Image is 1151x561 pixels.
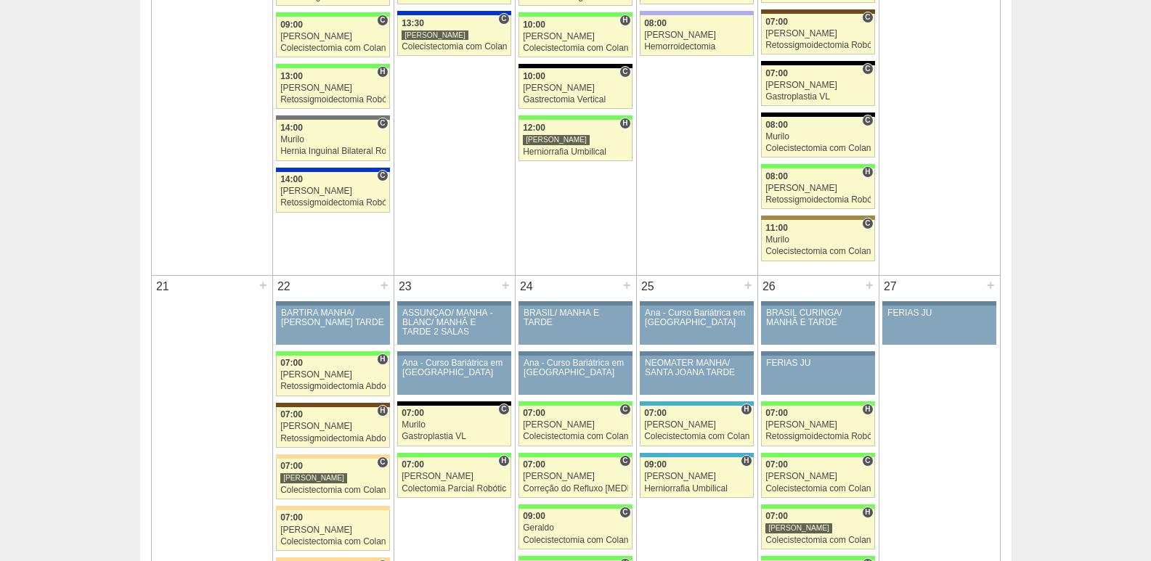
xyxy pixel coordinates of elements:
[518,115,632,120] div: Key: Brasil
[862,455,873,467] span: Consultório
[761,509,874,549] a: H 07:00 [PERSON_NAME] Colecistectomia com Colangiografia VL
[879,276,902,298] div: 27
[518,301,632,306] div: Key: Aviso
[761,14,874,54] a: C 07:00 [PERSON_NAME] Retossigmoidectomia Robótica
[518,306,632,345] a: BRASIL/ MANHÃ E TARDE
[402,459,424,470] span: 07:00
[862,404,873,415] span: Hospital
[281,308,385,327] div: BARTIRA MANHÃ/ [PERSON_NAME] TARDE
[276,506,389,510] div: Key: Bartira
[644,420,749,430] div: [PERSON_NAME]
[518,12,632,17] div: Key: Brasil
[280,198,386,208] div: Retossigmoidectomia Robótica
[640,356,753,395] a: NEOMATER MANHÃ/ SANTA JOANA TARDE
[518,504,632,509] div: Key: Brasil
[523,134,590,145] div: [PERSON_NAME]
[761,406,874,446] a: H 07:00 [PERSON_NAME] Retossigmoidectomia Robótica
[523,147,628,157] div: Herniorrafia Umbilical
[862,218,873,229] span: Consultório
[640,15,753,56] a: 08:00 [PERSON_NAME] Hemorroidectomia
[280,434,386,443] div: Retossigmoidectomia Abdominal VL
[377,353,388,365] span: Hospital
[523,536,628,545] div: Colecistectomia com Colangiografia VL
[761,401,874,406] div: Key: Brasil
[377,170,388,181] span: Consultório
[523,459,545,470] span: 07:00
[402,472,507,481] div: [PERSON_NAME]
[644,42,749,52] div: Hemorroidectomia
[765,195,871,205] div: Retossigmoidectomia Robótica
[862,507,873,518] span: Hospital
[276,407,389,448] a: H 07:00 [PERSON_NAME] Retossigmoidectomia Abdominal VL
[765,144,871,153] div: Colecistectomia com Colangiografia VL
[276,510,389,551] a: 07:00 [PERSON_NAME] Colecistectomia com Colangiografia VL
[619,118,630,129] span: Hospital
[276,68,389,109] a: H 13:00 [PERSON_NAME] Retossigmoidectomia Robótica
[761,306,874,345] a: BRASIL CURINGA/ MANHÃ E TARDE
[152,276,174,298] div: 21
[523,32,628,41] div: [PERSON_NAME]
[765,17,788,27] span: 07:00
[397,406,511,446] a: C 07:00 Murilo Gastroplastia VL
[619,66,630,78] span: Consultório
[276,168,389,172] div: Key: São Luiz - Itaim
[280,422,386,431] div: [PERSON_NAME]
[644,30,749,40] div: [PERSON_NAME]
[637,276,659,298] div: 25
[645,308,749,327] div: Ana - Curso Bariátrica em [GEOGRAPHIC_DATA]
[280,147,386,156] div: Hernia Inguinal Bilateral Robótica
[761,117,874,157] a: C 08:00 Murilo Colecistectomia com Colangiografia VL
[402,30,468,41] div: [PERSON_NAME]
[619,15,630,26] span: Hospital
[640,406,753,446] a: H 07:00 [PERSON_NAME] Colecistectomia com Colangiografia VL
[524,308,627,327] div: BRASIL/ MANHÃ E TARDE
[765,171,788,181] span: 08:00
[524,359,627,377] div: Ana - Curso Bariátrica em [GEOGRAPHIC_DATA]
[280,409,303,419] span: 07:00
[765,81,871,90] div: [PERSON_NAME]
[644,459,667,470] span: 09:00
[765,247,871,256] div: Colecistectomia com Colangiografia VL
[887,308,991,318] div: FERIAS JU
[523,523,628,533] div: Geraldo
[280,187,386,196] div: [PERSON_NAME]
[761,504,874,509] div: Key: Brasil
[523,20,545,30] span: 10:00
[377,405,388,417] span: Hospital
[765,408,788,418] span: 07:00
[518,401,632,406] div: Key: Brasil
[640,401,753,406] div: Key: Neomater
[761,112,874,117] div: Key: Blanc
[882,301,996,306] div: Key: Aviso
[761,216,874,220] div: Key: Oswaldo Cruz Paulista
[640,351,753,356] div: Key: Aviso
[276,356,389,396] a: H 07:00 [PERSON_NAME] Retossigmoidectomia Abdominal VL
[741,404,752,415] span: Hospital
[765,235,871,245] div: Murilo
[280,95,386,105] div: Retossigmoidectomia Robótica
[280,174,303,184] span: 14:00
[523,408,545,418] span: 07:00
[644,484,749,494] div: Herniorrafia Umbilical
[397,356,511,395] a: Ana - Curso Bariátrica em [GEOGRAPHIC_DATA]
[397,351,511,356] div: Key: Aviso
[761,220,874,261] a: C 11:00 Murilo Colecistectomia com Colangiografia VL
[761,453,874,457] div: Key: Brasil
[394,276,417,298] div: 23
[280,486,386,495] div: Colecistectomia com Colangiografia VL
[644,472,749,481] div: [PERSON_NAME]
[280,370,386,380] div: [PERSON_NAME]
[518,509,632,549] a: C 09:00 Geraldo Colecistectomia com Colangiografia VL
[280,123,303,133] span: 14:00
[276,120,389,160] a: C 14:00 Murilo Hernia Inguinal Bilateral Robótica
[276,459,389,499] a: C 07:00 [PERSON_NAME] Colecistectomia com Colangiografia VL
[765,223,788,233] span: 11:00
[280,525,386,535] div: [PERSON_NAME]
[761,301,874,306] div: Key: Aviso
[761,61,874,65] div: Key: Blanc
[498,404,509,415] span: Consultório
[765,68,788,78] span: 07:00
[619,455,630,467] span: Consultório
[523,484,628,494] div: Correção do Refluxo [MEDICAL_DATA] esofágico Robótico
[518,351,632,356] div: Key: Aviso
